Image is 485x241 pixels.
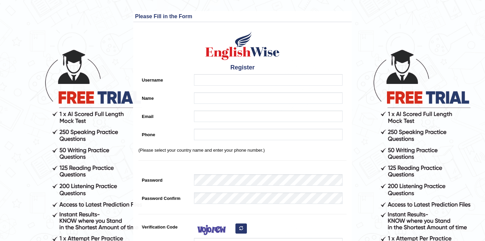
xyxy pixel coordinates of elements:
label: Username [138,74,191,83]
img: Logo of English Wise create a new account for intelligent practice with AI [204,31,281,61]
p: (Please select your country name and enter your phone number.) [138,147,347,153]
label: Name [138,92,191,101]
h4: Register [138,64,347,71]
label: Phone [138,129,191,138]
label: Password [138,174,191,183]
h3: Please Fill in the Form [135,13,350,20]
label: Email [138,111,191,120]
label: Password Confirm [138,192,191,202]
label: Verification Code [138,221,191,230]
